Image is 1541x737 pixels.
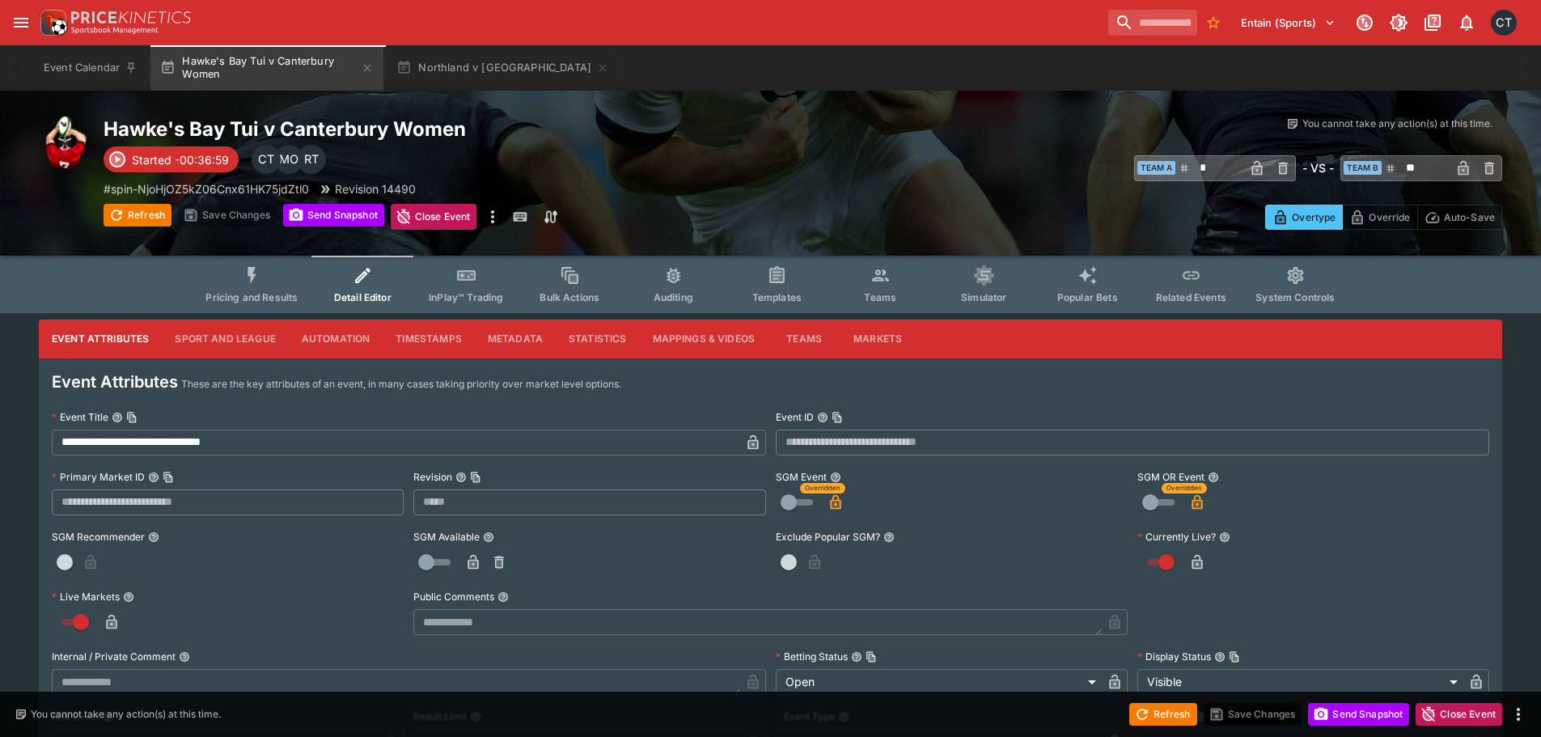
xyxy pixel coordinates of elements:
button: Copy To Clipboard [126,412,138,423]
button: more [483,204,502,230]
img: rugby_union.png [39,116,91,168]
span: InPlay™ Trading [429,291,503,303]
p: Exclude Popular SGM? [776,530,880,544]
button: Hawke's Bay Tui v Canterbury Women [150,45,383,91]
button: Primary Market IDCopy To Clipboard [148,472,159,483]
p: Primary Market ID [52,470,145,484]
span: Templates [752,291,802,303]
button: Copy To Clipboard [470,472,481,483]
button: Currently Live? [1219,532,1230,543]
h2: Copy To Clipboard [104,116,803,142]
div: Open [776,669,1102,695]
div: Event type filters [193,256,1348,313]
h4: Event Attributes [52,371,178,392]
button: Close Event [391,204,477,230]
button: Refresh [104,204,171,227]
span: Overridden [805,483,840,493]
button: RevisionCopy To Clipboard [455,472,467,483]
p: Started -00:36:59 [132,151,229,168]
p: Overtype [1292,209,1336,226]
button: Event Calendar [34,45,147,91]
span: Pricing and Results [205,291,298,303]
button: Mappings & Videos [640,320,768,358]
button: Documentation [1418,8,1447,37]
p: Currently Live? [1137,530,1216,544]
button: open drawer [6,8,36,37]
button: Statistics [556,320,640,358]
span: Auditing [654,291,693,303]
p: Event ID [776,410,814,424]
span: Related Events [1156,291,1226,303]
img: PriceKinetics Logo [36,6,68,39]
button: Copy To Clipboard [866,651,877,663]
button: Toggle light/dark mode [1384,8,1413,37]
button: Copy To Clipboard [1229,651,1240,663]
p: Copy To Clipboard [104,180,309,197]
div: Cameron Tarver [252,145,281,174]
button: Public Comments [497,591,509,603]
div: Visible [1137,669,1463,695]
button: Overtype [1265,205,1343,230]
button: Refresh [1129,703,1197,726]
button: Live Markets [123,591,134,603]
button: Event IDCopy To Clipboard [817,412,828,423]
p: Live Markets [52,590,120,604]
input: search [1108,10,1197,36]
div: Matthew Oliver [274,145,303,174]
button: Close Event [1416,703,1502,726]
div: Cameron Tarver [1491,10,1517,36]
p: SGM Available [413,530,480,544]
span: Overridden [1166,483,1202,493]
button: Select Tenant [1231,10,1345,36]
div: Start From [1265,205,1502,230]
p: Override [1369,209,1410,226]
button: Exclude Popular SGM? [883,532,895,543]
span: Detail Editor [334,291,392,303]
p: You cannot take any action(s) at this time. [31,707,221,722]
p: SGM Event [776,470,827,484]
p: SGM OR Event [1137,470,1204,484]
button: Notifications [1452,8,1481,37]
span: Popular Bets [1057,291,1118,303]
button: Markets [840,320,915,358]
button: Display StatusCopy To Clipboard [1214,651,1226,663]
p: Revision [413,470,452,484]
button: Betting StatusCopy To Clipboard [851,651,862,663]
p: Internal / Private Comment [52,650,176,663]
div: Richard Tatton [297,145,326,174]
button: Connected to PK [1350,8,1379,37]
button: Timestamps [383,320,475,358]
button: Send Snapshot [1308,703,1409,726]
button: Teams [768,320,840,358]
p: You cannot take any action(s) at this time. [1302,116,1492,131]
button: No Bookmarks [1200,10,1226,36]
button: Northland v [GEOGRAPHIC_DATA] [387,45,619,91]
button: SGM Available [483,532,494,543]
p: Public Comments [413,590,494,604]
button: Send Snapshot [283,204,384,227]
button: Auto-Save [1417,205,1502,230]
span: Team A [1137,161,1175,175]
p: Betting Status [776,650,848,663]
span: Team B [1344,161,1382,175]
span: Bulk Actions [540,291,599,303]
span: Simulator [961,291,1006,303]
button: Copy To Clipboard [832,412,843,423]
button: SGM Event [830,472,841,483]
button: Internal / Private Comment [179,651,190,663]
button: SGM Recommender [148,532,159,543]
button: Cameron Tarver [1486,5,1522,40]
button: Event Attributes [39,320,162,358]
p: SGM Recommender [52,530,145,544]
button: Sport and League [162,320,288,358]
button: more [1509,705,1528,724]
img: PriceKinetics [71,11,191,23]
span: System Controls [1255,291,1335,303]
button: Copy To Clipboard [163,472,174,483]
button: SGM OR Event [1208,472,1219,483]
p: Auto-Save [1444,209,1495,226]
p: Event Title [52,410,108,424]
p: Revision 14490 [335,180,416,197]
button: Override [1342,205,1417,230]
button: Metadata [475,320,556,358]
